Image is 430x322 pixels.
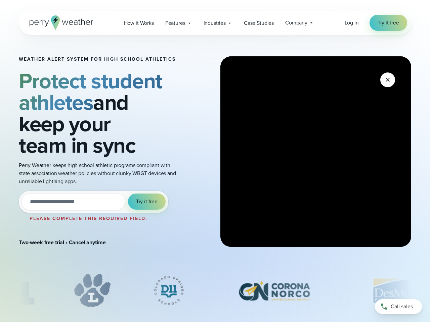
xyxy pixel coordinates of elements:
span: Industries [204,19,226,27]
button: Close Video [380,72,395,87]
span: Try it free [378,19,399,27]
span: Features [165,19,185,27]
a: Case Studies [238,16,279,30]
span: Case Studies [244,19,274,27]
div: 3 of 12 [143,274,194,307]
h1: Weather Alert System for High School Athletics [19,57,176,62]
button: Try it free [128,194,166,210]
span: Call sales [391,303,413,311]
label: Please complete this required field. [30,215,147,222]
img: Colorado-Springs-School-District.svg [143,274,194,307]
div: 4 of 12 [226,274,322,307]
div: 2 of 12 [74,274,111,307]
a: Try it free [370,15,407,31]
a: Call sales [375,299,422,314]
span: Company [285,19,307,27]
img: Corona-Norco-Unified-School-District.svg [226,274,322,307]
div: slideshow [19,274,411,311]
p: Perry Weather keeps high school athletic programs compliant with state association weather polici... [19,161,176,185]
a: How it Works [118,16,160,30]
h2: and keep your team in sync [19,70,176,156]
span: How it Works [124,19,154,27]
strong: Protect student athletes [19,65,162,118]
strong: Two-week free trial • Cancel anytime [19,238,105,246]
span: Try it free [136,198,158,206]
a: Log in [345,19,359,27]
